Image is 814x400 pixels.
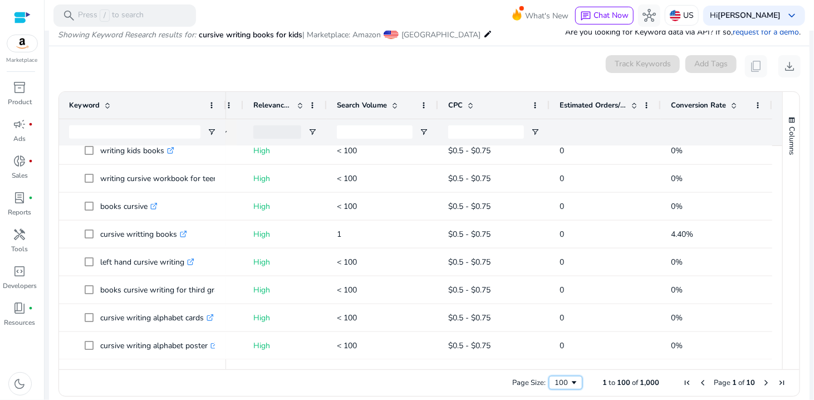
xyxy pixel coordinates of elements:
span: Page [714,378,730,388]
span: < 100 [337,145,357,156]
span: $0.5 - $0.75 [448,313,491,323]
span: 0 [560,285,564,295]
span: download [783,60,796,73]
span: $0.5 - $0.75 [448,145,491,156]
span: 0 [560,145,564,156]
span: $0.5 - $0.75 [448,229,491,240]
span: 1 [337,229,341,240]
span: 10 [746,378,755,388]
div: Next Page [762,378,771,387]
img: amazon.svg [7,35,37,52]
span: 100 [617,378,630,388]
p: High [253,167,317,190]
span: What's New [525,6,568,26]
span: inventory_2 [13,81,27,94]
span: of [738,378,744,388]
button: Open Filter Menu [207,128,216,136]
p: High [253,334,317,357]
p: Reports [8,207,32,217]
i: Showing Keyword Research results for: [58,30,196,40]
span: fiber_manual_record [29,122,33,126]
div: 100 [555,378,570,388]
span: 0 [560,173,564,184]
span: chat [580,11,591,22]
span: 1,000 [640,378,659,388]
span: fiber_manual_record [29,159,33,163]
span: campaign [13,118,27,131]
span: fiber_manual_record [29,306,33,310]
span: code_blocks [13,265,27,278]
button: Open Filter Menu [531,128,540,136]
p: writing cursive workbook for teens [100,167,232,190]
b: [PERSON_NAME] [718,10,781,21]
p: US [683,6,694,25]
button: Open Filter Menu [308,128,317,136]
span: Estimated Orders/Month [560,100,626,110]
p: Developers [3,281,37,291]
span: < 100 [337,285,357,295]
span: Columns [787,126,797,155]
span: lab_profile [13,191,27,204]
span: $0.5 - $0.75 [448,201,491,212]
span: 0% [671,285,683,295]
button: chatChat Now [575,7,634,25]
p: cursive writing alphabet cards [100,306,214,329]
p: High [253,223,317,246]
p: High [253,279,317,301]
span: 1 [602,378,607,388]
span: cursive writing books for kids [199,30,302,40]
p: Resources [4,318,36,328]
p: High [253,139,317,162]
span: book_4 [13,301,27,315]
p: Sales [12,170,28,181]
span: Chat Now [594,10,629,21]
span: Keyword [69,100,100,110]
p: Marketplace [7,56,38,65]
button: download [778,55,801,77]
span: Conversion Rate [671,100,726,110]
span: 0% [671,257,683,267]
span: < 100 [337,340,357,351]
span: / [100,9,110,22]
span: < 100 [337,257,357,267]
span: keyboard_arrow_down [785,9,798,22]
span: 0% [671,145,683,156]
span: hub [643,9,656,22]
mat-icon: edit [483,27,492,41]
span: < 100 [337,201,357,212]
p: left hand cursive writing [100,251,194,274]
p: Product [8,97,32,107]
span: 0% [671,173,683,184]
span: Search Volume [337,100,387,110]
p: books cursive writing for third grade levels [100,279,259,301]
button: hub [638,4,660,27]
span: fiber_manual_record [29,196,33,200]
input: Search Volume Filter Input [337,125,413,139]
p: High [253,306,317,329]
span: < 100 [337,173,357,184]
span: Relevance Score [253,100,292,110]
span: 1 [732,378,737,388]
span: CPC [448,100,463,110]
p: High [253,195,317,218]
span: dark_mode [13,377,27,391]
span: donut_small [13,154,27,168]
span: handyman [13,228,27,241]
span: 0 [560,201,564,212]
input: CPC Filter Input [448,125,524,139]
span: of [632,378,638,388]
span: 0 [560,340,564,351]
p: cursive writing alphabet poster [100,334,218,357]
span: 0 [560,229,564,240]
span: 0% [671,201,683,212]
span: 0% [671,313,683,323]
p: books cursive [100,195,158,218]
p: writing kids books [100,139,174,162]
span: 4.40% [671,229,693,240]
button: Open Filter Menu [419,128,428,136]
div: Previous Page [698,378,707,387]
span: 0 [560,313,564,323]
span: 0% [671,340,683,351]
span: $0.5 - $0.75 [448,340,491,351]
span: | Marketplace: Amazon [302,30,381,40]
